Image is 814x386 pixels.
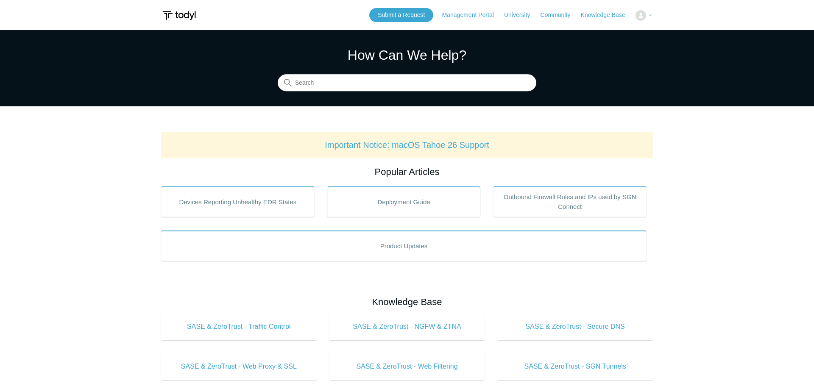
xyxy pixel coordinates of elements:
[510,361,640,372] span: SASE & ZeroTrust - SGN Tunnels
[342,322,472,332] span: SASE & ZeroTrust - NGFW & ZTNA
[497,353,653,380] a: SASE & ZeroTrust - SGN Tunnels
[161,165,653,179] h2: Popular Articles
[329,353,485,380] a: SASE & ZeroTrust - Web Filtering
[442,11,502,19] a: Management Portal
[174,361,304,372] span: SASE & ZeroTrust - Web Proxy & SSL
[161,353,317,380] a: SASE & ZeroTrust - Web Proxy & SSL
[581,11,634,19] a: Knowledge Base
[161,295,653,309] h2: Knowledge Base
[493,186,647,217] a: Outbound Firewall Rules and IPs used by SGN Connect
[342,361,472,372] span: SASE & ZeroTrust - Web Filtering
[327,186,481,217] a: Deployment Guide
[161,186,315,217] a: Devices Reporting Unhealthy EDR States
[161,8,197,23] img: Todyl Support Center Help Center home page
[278,75,536,92] input: Search
[504,11,538,19] a: University
[174,322,304,332] span: SASE & ZeroTrust - Traffic Control
[325,140,489,150] a: Important Notice: macOS Tahoe 26 Support
[329,313,485,340] a: SASE & ZeroTrust - NGFW & ZTNA
[497,313,653,340] a: SASE & ZeroTrust - Secure DNS
[161,230,647,261] a: Product Updates
[161,313,317,340] a: SASE & ZeroTrust - Traffic Control
[510,322,640,332] span: SASE & ZeroTrust - Secure DNS
[541,11,579,19] a: Community
[278,45,536,65] h1: How Can We Help?
[369,8,433,22] a: Submit a Request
